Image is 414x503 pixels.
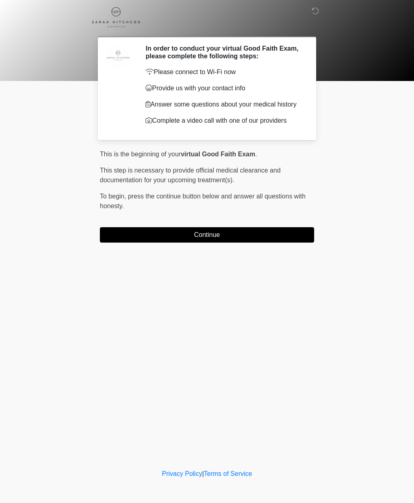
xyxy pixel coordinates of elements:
span: This is the beginning of your [100,151,181,158]
p: Provide us with your contact info [146,83,302,93]
h2: In order to conduct your virtual Good Faith Exam, please complete the following steps: [146,45,302,60]
a: Terms of Service [204,470,252,477]
span: press the continue button below and answer all questions with honesty. [100,193,306,209]
img: Sarah Hitchcox Aesthetics Logo [92,6,140,28]
span: To begin, [100,193,128,200]
p: Please connect to Wi-Fi now [146,67,302,77]
p: Answer some questions about your medical history [146,100,302,109]
a: | [202,470,204,477]
strong: virtual Good Faith Exam [181,151,255,158]
a: Privacy Policy [162,470,203,477]
span: . [255,151,257,158]
img: Agent Avatar [106,45,130,69]
p: Complete a video call with one of our providers [146,116,302,126]
span: This step is necessary to provide official medical clearance and documentation for your upcoming ... [100,167,281,183]
button: Continue [100,227,314,243]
